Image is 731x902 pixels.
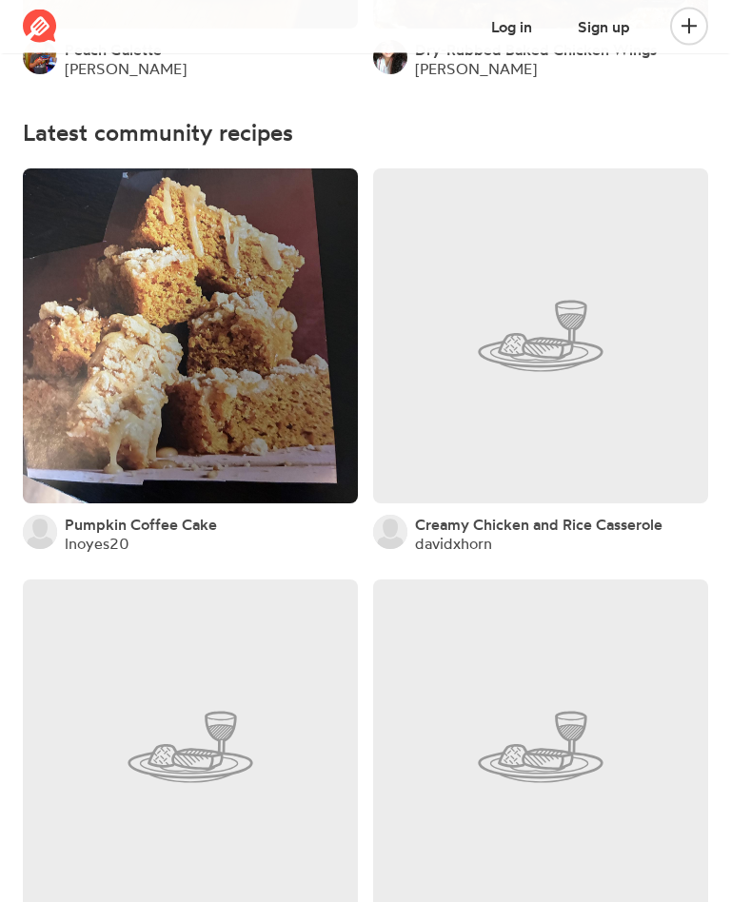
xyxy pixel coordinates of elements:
[23,10,57,44] img: Reciplate
[415,516,662,535] a: Creamy Chicken and Rice Casserole
[23,121,708,147] h4: Latest community recipes
[23,41,57,75] img: User's avatar
[415,60,537,79] a: [PERSON_NAME]
[561,8,647,46] button: Sign up
[65,60,187,79] a: [PERSON_NAME]
[373,41,407,75] img: User's avatar
[65,516,217,535] a: Pumpkin Coffee Cake
[23,516,57,550] img: User's avatar
[373,516,407,550] img: User's avatar
[474,8,549,46] button: Log in
[415,535,492,554] a: davidxhorn
[65,535,129,554] a: lnoyes20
